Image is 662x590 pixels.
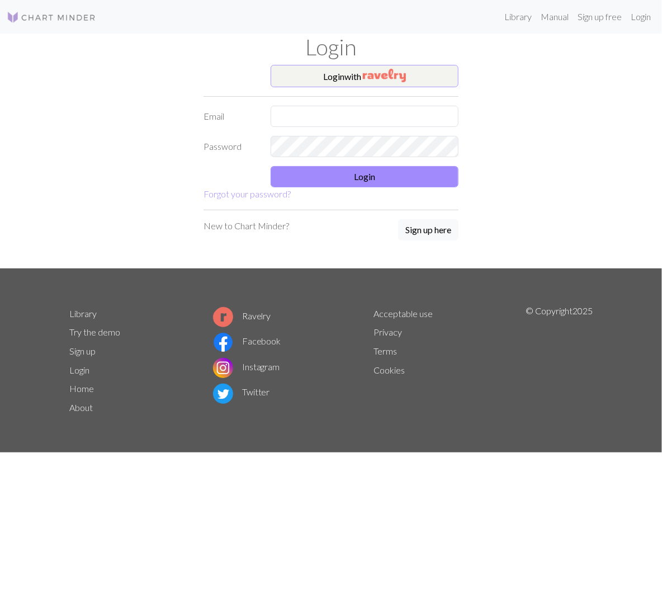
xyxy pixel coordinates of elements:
[69,383,94,394] a: Home
[69,327,120,337] a: Try the demo
[398,219,458,240] button: Sign up here
[398,219,458,242] a: Sign up here
[373,365,405,375] a: Cookies
[363,69,406,82] img: Ravelry
[626,6,655,28] a: Login
[373,346,397,356] a: Terms
[69,365,89,375] a: Login
[271,65,458,87] button: Loginwith
[536,6,573,28] a: Manual
[69,308,97,319] a: Library
[373,327,402,337] a: Privacy
[7,11,96,24] img: Logo
[69,402,93,413] a: About
[271,166,458,187] button: Login
[213,386,270,397] a: Twitter
[197,106,264,127] label: Email
[213,336,281,346] a: Facebook
[213,307,233,327] img: Ravelry logo
[63,34,599,60] h1: Login
[204,219,289,233] p: New to Chart Minder?
[213,384,233,404] img: Twitter logo
[213,310,271,321] a: Ravelry
[69,346,96,356] a: Sign up
[526,304,593,417] p: © Copyright 2025
[197,136,264,157] label: Password
[213,332,233,352] img: Facebook logo
[213,361,280,372] a: Instagram
[500,6,536,28] a: Library
[573,6,626,28] a: Sign up free
[204,188,291,199] a: Forgot your password?
[373,308,433,319] a: Acceptable use
[213,358,233,378] img: Instagram logo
